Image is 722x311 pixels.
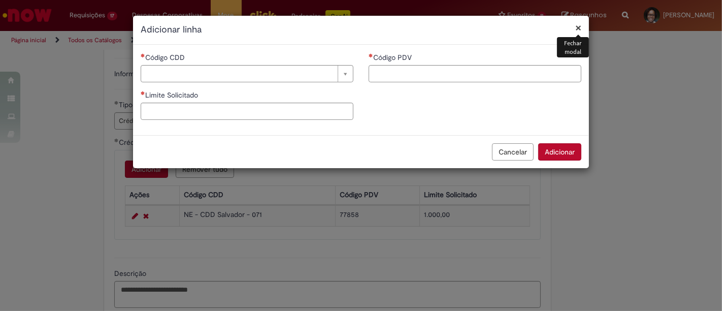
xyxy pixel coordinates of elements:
span: Necessários - Código CDD [145,53,187,62]
span: Necessários [141,91,145,95]
span: Necessários [369,53,373,57]
span: Necessários [141,53,145,57]
input: Código PDV [369,65,581,82]
button: Fechar modal [575,22,581,33]
h2: Adicionar linha [141,23,581,37]
input: Limite Solicitado [141,103,353,120]
span: Limite Solicitado [145,90,200,100]
button: Cancelar [492,143,534,161]
a: Limpar campo Código CDD [141,65,353,82]
button: Adicionar [538,143,581,161]
span: Código PDV [373,53,414,62]
div: Fechar modal [557,37,589,57]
